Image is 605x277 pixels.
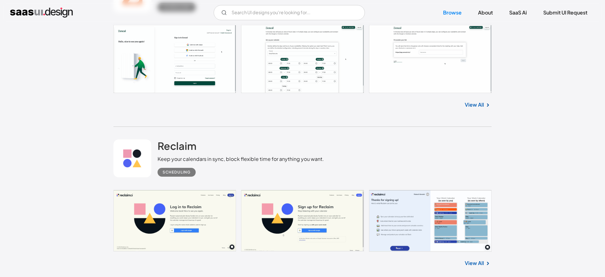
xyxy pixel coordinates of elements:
[10,8,73,18] a: home
[158,155,324,163] div: Keep your calendars in sync, block flexible time for anything you want.
[465,101,484,109] a: View All
[214,5,365,20] input: Search UI designs you're looking for...
[158,139,196,155] a: Reclaim
[214,5,365,20] form: Email Form
[435,6,469,20] a: Browse
[470,6,500,20] a: About
[536,6,595,20] a: Submit UI Request
[158,139,196,152] h2: Reclaim
[502,6,534,20] a: SaaS Ai
[465,259,484,267] a: View All
[163,168,191,176] div: Scheduling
